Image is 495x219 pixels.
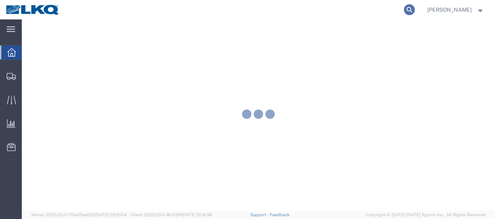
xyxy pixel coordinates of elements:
[270,212,290,217] a: Feedback
[250,212,270,217] a: Support
[427,5,472,14] span: Robert Benette
[182,212,212,217] span: [DATE] 10:16:38
[95,212,127,217] span: [DATE] 09:51:04
[130,212,212,217] span: Client: 2025.20.0-8b113f4
[31,212,127,217] span: Server: 2025.20.0-710e05ee653
[366,212,486,218] span: Copyright © [DATE]-[DATE] Agistix Inc., All Rights Reserved
[427,5,484,14] button: [PERSON_NAME]
[5,4,60,16] img: logo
